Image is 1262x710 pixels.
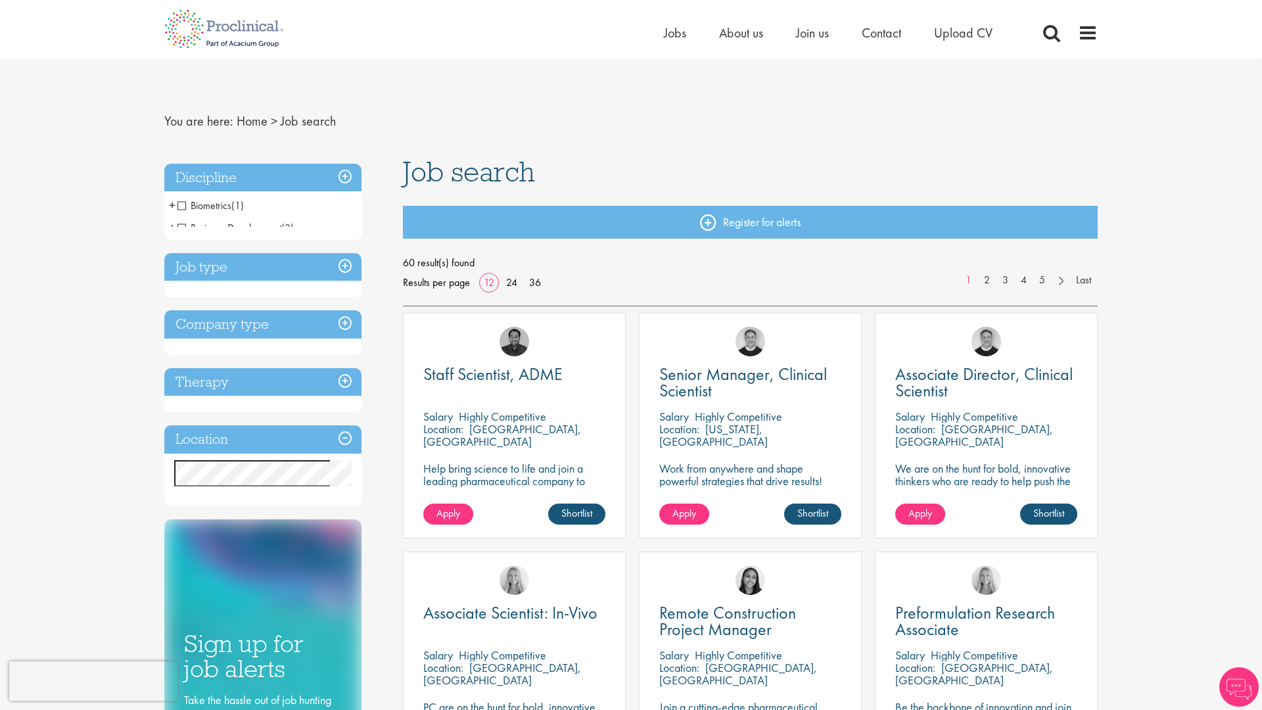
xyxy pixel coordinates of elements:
[479,275,499,289] a: 12
[423,504,473,525] a: Apply
[423,366,605,383] a: Staff Scientist, ADME
[177,221,294,235] span: Business Development
[895,648,925,663] span: Salary
[237,112,268,130] a: breadcrumb link
[403,253,1098,273] span: 60 result(s) found
[423,421,463,437] span: Location:
[403,206,1098,239] a: Register for alerts
[934,24,993,41] a: Upload CV
[169,218,175,237] span: +
[659,648,689,663] span: Salary
[423,648,453,663] span: Salary
[659,366,841,399] a: Senior Manager, Clinical Scientist
[423,605,605,621] a: Associate Scientist: In-Vivo
[931,648,1018,663] p: Highly Competitive
[659,462,841,512] p: Work from anywhere and shape powerful strategies that drive results! Enjoy the freedom of remote ...
[895,605,1077,638] a: Preformulation Research Associate
[403,273,470,293] span: Results per page
[423,363,563,385] span: Staff Scientist, ADME
[1014,273,1033,288] a: 4
[908,506,932,520] span: Apply
[164,425,362,454] h3: Location
[1069,273,1098,288] a: Last
[895,660,1053,688] p: [GEOGRAPHIC_DATA], [GEOGRAPHIC_DATA]
[659,421,699,437] span: Location:
[177,221,281,235] span: Business Development
[784,504,841,525] a: Shortlist
[736,327,765,356] img: Bo Forsen
[9,661,177,701] iframe: reCAPTCHA
[659,421,768,449] p: [US_STATE], [GEOGRAPHIC_DATA]
[672,506,696,520] span: Apply
[659,504,709,525] a: Apply
[177,199,231,212] span: Biometrics
[659,409,689,424] span: Salary
[931,409,1018,424] p: Highly Competitive
[164,253,362,281] h3: Job type
[231,199,244,212] span: (1)
[977,273,996,288] a: 2
[500,565,529,595] img: Shannon Briggs
[862,24,901,41] a: Contact
[164,310,362,339] h3: Company type
[664,24,686,41] a: Jobs
[736,565,765,595] img: Eloise Coly
[403,154,535,189] span: Job search
[895,421,1053,449] p: [GEOGRAPHIC_DATA], [GEOGRAPHIC_DATA]
[169,195,175,215] span: +
[525,275,546,289] a: 36
[281,221,294,235] span: (3)
[500,327,529,356] img: Mike Raletz
[895,366,1077,399] a: Associate Director, Clinical Scientist
[659,363,827,402] span: Senior Manager, Clinical Scientist
[423,421,581,449] p: [GEOGRAPHIC_DATA], [GEOGRAPHIC_DATA]
[895,504,945,525] a: Apply
[895,409,925,424] span: Salary
[423,462,605,525] p: Help bring science to life and join a leading pharmaceutical company to play a key role in delive...
[423,602,597,624] span: Associate Scientist: In-Vivo
[659,660,817,688] p: [GEOGRAPHIC_DATA], [GEOGRAPHIC_DATA]
[895,462,1077,512] p: We are on the hunt for bold, innovative thinkers who are ready to help push the boundaries of sci...
[895,363,1073,402] span: Associate Director, Clinical Scientist
[459,648,546,663] p: Highly Competitive
[164,368,362,396] h3: Therapy
[695,409,782,424] p: Highly Competitive
[281,112,336,130] span: Job search
[695,648,782,663] p: Highly Competitive
[548,504,605,525] a: Shortlist
[502,275,522,289] a: 24
[659,605,841,638] a: Remote Construction Project Manager
[895,421,935,437] span: Location:
[1020,504,1077,525] a: Shortlist
[895,660,935,675] span: Location:
[423,660,463,675] span: Location:
[971,327,1001,356] img: Bo Forsen
[1033,273,1052,288] a: 5
[719,24,763,41] a: About us
[164,164,362,192] h3: Discipline
[796,24,829,41] a: Join us
[1219,667,1259,707] img: Chatbot
[659,602,796,640] span: Remote Construction Project Manager
[459,409,546,424] p: Highly Competitive
[423,660,581,688] p: [GEOGRAPHIC_DATA], [GEOGRAPHIC_DATA]
[971,565,1001,595] img: Shannon Briggs
[895,602,1055,640] span: Preformulation Research Associate
[423,409,453,424] span: Salary
[184,631,342,682] h3: Sign up for job alerts
[271,112,277,130] span: >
